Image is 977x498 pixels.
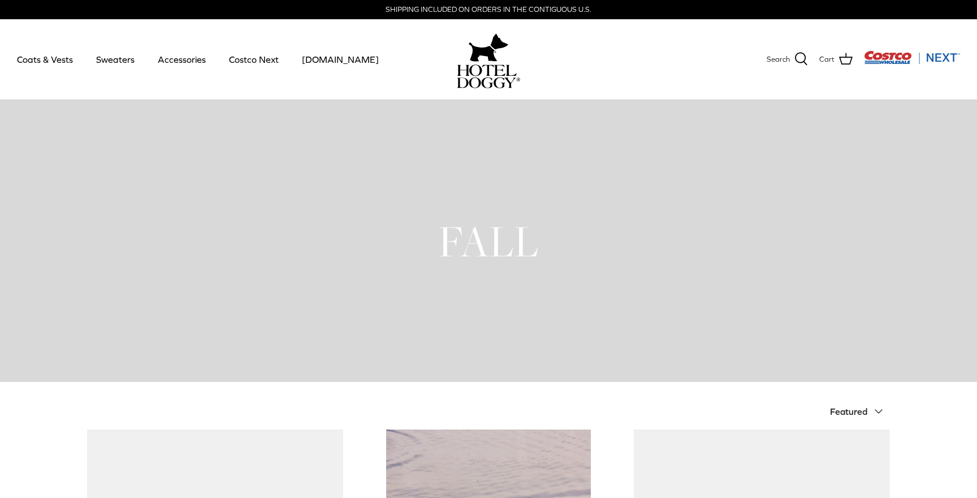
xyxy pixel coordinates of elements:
a: [DOMAIN_NAME] [292,40,389,79]
h1: FALL [87,213,890,269]
a: Accessories [148,40,216,79]
img: hoteldoggycom [457,65,520,88]
a: Sweaters [86,40,145,79]
span: Search [767,54,790,66]
a: Coats & Vests [7,40,83,79]
button: Featured [830,399,890,424]
a: Search [767,52,808,67]
img: hoteldoggy.com [469,31,508,65]
a: Cart [819,52,853,67]
a: hoteldoggy.com hoteldoggycom [457,31,520,88]
a: Visit Costco Next [864,58,960,66]
span: Cart [819,54,835,66]
span: Featured [830,406,867,417]
img: Costco Next [864,50,960,65]
a: Costco Next [219,40,289,79]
